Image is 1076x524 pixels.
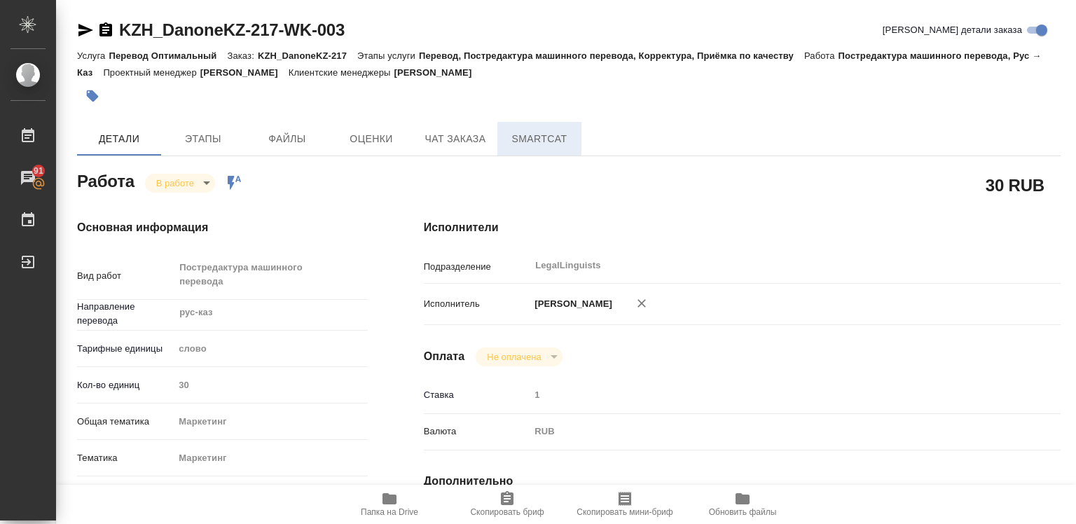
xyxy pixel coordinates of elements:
[424,388,530,402] p: Ставка
[174,446,367,470] div: Маркетинг
[77,219,368,236] h4: Основная информация
[566,485,684,524] button: Скопировать мини-бриф
[77,50,109,61] p: Услуга
[424,260,530,274] p: Подразделение
[4,160,53,195] a: 91
[77,81,108,111] button: Добавить тэг
[227,50,257,61] p: Заказ:
[577,507,672,517] span: Скопировать мини-бриф
[424,425,530,439] p: Валюта
[357,50,419,61] p: Этапы услуги
[119,20,345,39] a: KZH_DanoneKZ-217-WK-003
[476,347,562,366] div: В работе
[419,50,804,61] p: Перевод, Постредактура машинного перевода, Корректура, Приёмка по качеству
[394,67,482,78] p: [PERSON_NAME]
[530,420,1007,443] div: RUB
[424,348,465,365] h4: Оплата
[145,174,215,193] div: В работе
[684,485,801,524] button: Обновить файлы
[986,173,1044,197] h2: 30 RUB
[174,410,367,434] div: Маркетинг
[152,177,198,189] button: В работе
[506,130,573,148] span: SmartCat
[448,485,566,524] button: Скопировать бриф
[258,50,357,61] p: KZH_DanoneKZ-217
[424,219,1061,236] h4: Исполнители
[77,300,174,328] p: Направление перевода
[97,22,114,39] button: Скопировать ссылку
[804,50,839,61] p: Работа
[85,130,153,148] span: Детали
[626,288,657,319] button: Удалить исполнителя
[254,130,321,148] span: Файлы
[103,67,200,78] p: Проектный менеджер
[109,50,227,61] p: Перевод Оптимальный
[530,297,612,311] p: [PERSON_NAME]
[361,507,418,517] span: Папка на Drive
[77,451,174,465] p: Тематика
[77,342,174,356] p: Тарифные единицы
[331,485,448,524] button: Папка на Drive
[470,507,544,517] span: Скопировать бриф
[25,164,52,178] span: 91
[77,167,134,193] h2: Работа
[422,130,489,148] span: Чат заказа
[77,269,174,283] p: Вид работ
[77,415,174,429] p: Общая тематика
[289,67,394,78] p: Клиентские менеджеры
[883,23,1022,37] span: [PERSON_NAME] детали заказа
[77,378,174,392] p: Кол-во единиц
[200,67,289,78] p: [PERSON_NAME]
[174,375,367,395] input: Пустое поле
[174,337,367,361] div: слово
[424,297,530,311] p: Исполнитель
[424,473,1061,490] h4: Дополнительно
[530,385,1007,405] input: Пустое поле
[709,507,777,517] span: Обновить файлы
[77,22,94,39] button: Скопировать ссылку для ЯМессенджера
[170,130,237,148] span: Этапы
[483,351,545,363] button: Не оплачена
[338,130,405,148] span: Оценки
